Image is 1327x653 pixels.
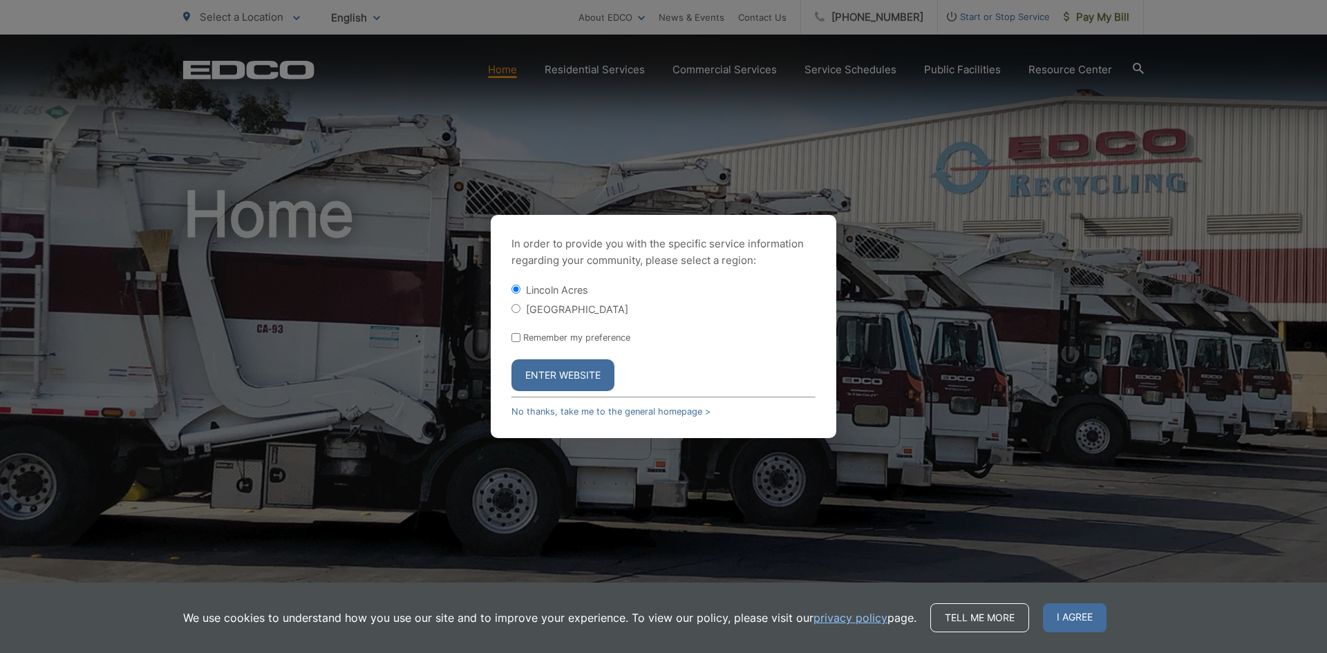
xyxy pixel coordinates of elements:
a: No thanks, take me to the general homepage > [511,406,710,417]
button: Enter Website [511,359,614,391]
label: Remember my preference [523,332,630,343]
a: Tell me more [930,603,1029,632]
label: Lincoln Acres [526,284,588,296]
a: privacy policy [813,609,887,626]
p: We use cookies to understand how you use our site and to improve your experience. To view our pol... [183,609,916,626]
p: In order to provide you with the specific service information regarding your community, please se... [511,236,816,269]
span: I agree [1043,603,1107,632]
label: [GEOGRAPHIC_DATA] [526,303,628,315]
